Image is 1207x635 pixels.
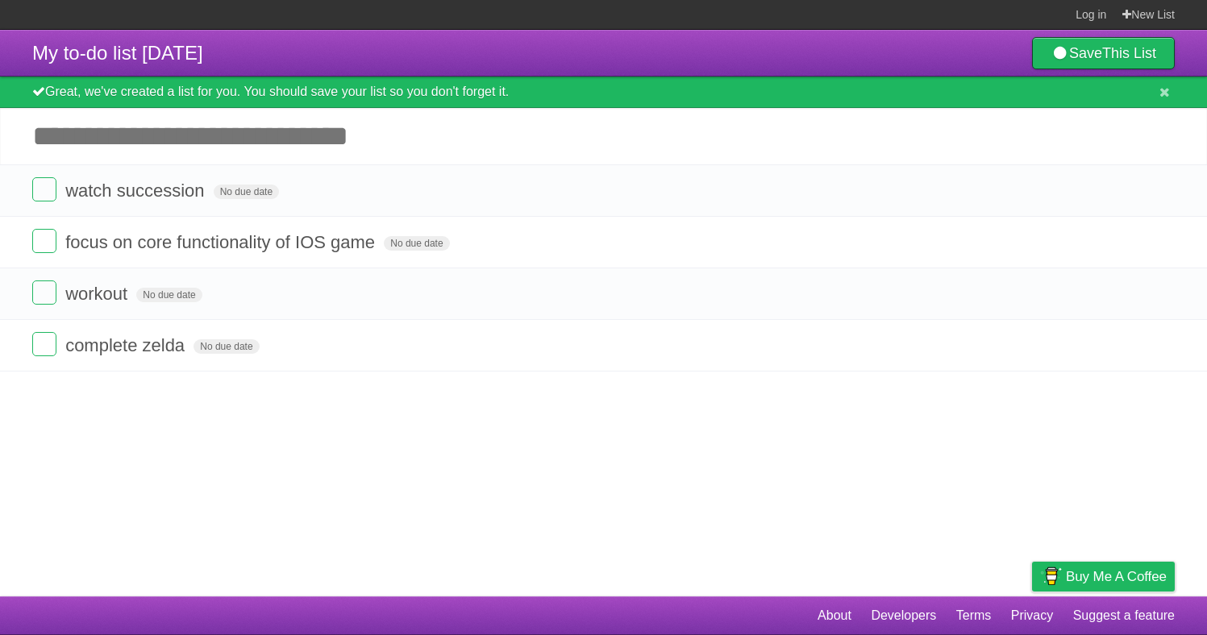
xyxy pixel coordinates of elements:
[1032,37,1175,69] a: SaveThis List
[956,600,992,631] a: Terms
[32,229,56,253] label: Done
[384,236,449,251] span: No due date
[65,181,208,201] span: watch succession
[1011,600,1053,631] a: Privacy
[32,177,56,201] label: Done
[1102,45,1156,61] b: This List
[65,284,131,304] span: workout
[32,280,56,305] label: Done
[871,600,936,631] a: Developers
[194,339,259,354] span: No due date
[32,332,56,356] label: Done
[65,232,379,252] span: focus on core functionality of IOS game
[818,600,851,631] a: About
[1040,562,1062,590] img: Buy me a coffee
[1032,562,1175,591] a: Buy me a coffee
[214,185,279,199] span: No due date
[1073,600,1175,631] a: Suggest a feature
[1066,562,1167,591] span: Buy me a coffee
[65,335,189,355] span: complete zelda
[32,42,203,64] span: My to-do list [DATE]
[136,288,202,302] span: No due date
